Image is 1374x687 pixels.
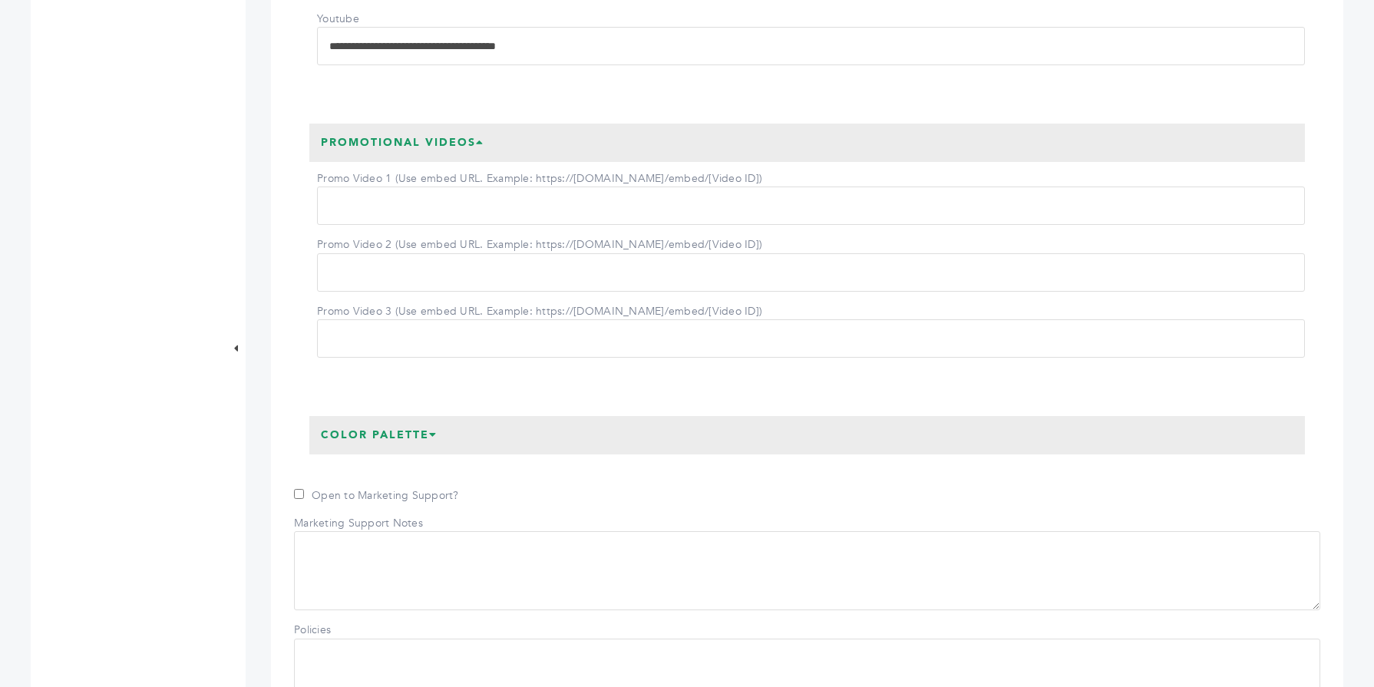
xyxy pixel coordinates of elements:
[294,489,304,499] input: Open to Marketing Support?
[309,124,496,162] h3: Promotional Videos
[317,12,424,27] label: Youtube
[294,516,423,531] label: Marketing Support Notes
[317,304,762,319] label: Promo Video 3 (Use embed URL. Example: https://[DOMAIN_NAME]/embed/[Video ID])
[309,416,449,454] h3: Color Palette
[317,171,762,187] label: Promo Video 1 (Use embed URL. Example: https://[DOMAIN_NAME]/embed/[Video ID])
[317,237,762,253] label: Promo Video 2 (Use embed URL. Example: https://[DOMAIN_NAME]/embed/[Video ID])
[294,488,459,504] label: Open to Marketing Support?
[294,623,401,638] label: Policies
